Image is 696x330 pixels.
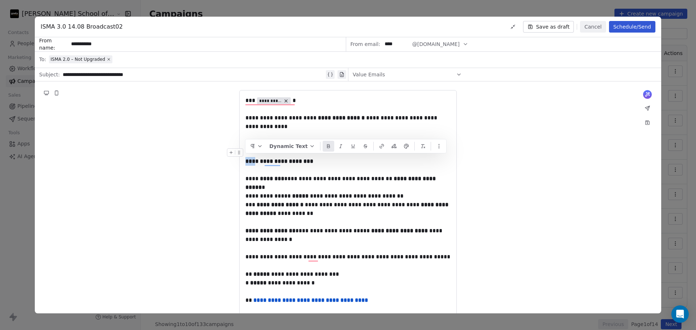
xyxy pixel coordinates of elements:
[39,56,46,63] span: To:
[353,71,385,78] span: Value Emails
[580,21,606,33] button: Cancel
[50,56,105,62] span: ISMA 2.0 – Not Upgraded
[39,37,68,51] span: From name:
[39,71,60,80] span: Subject:
[351,41,380,48] span: From email:
[523,21,574,33] button: Save as draft
[609,21,655,33] button: Schedule/Send
[266,141,318,152] button: Dynamic Text
[41,22,123,31] span: ISMA 3.0 14.08 Broadcast02
[412,41,460,48] span: @[DOMAIN_NAME]
[671,305,689,323] div: Open Intercom Messenger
